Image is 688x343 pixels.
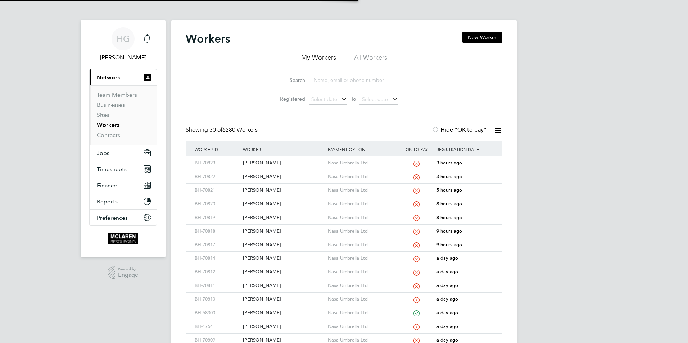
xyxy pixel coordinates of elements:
li: My Workers [301,53,336,66]
div: BH-70814 [193,252,241,265]
div: BH-70818 [193,225,241,238]
div: Payment Option [326,141,399,157]
button: New Worker [462,32,502,43]
span: Jobs [97,150,109,156]
span: HG [117,34,130,44]
span: To [349,94,358,104]
div: [PERSON_NAME] [241,320,326,333]
div: BH-70821 [193,184,241,197]
a: Powered byEngage [108,266,139,280]
nav: Main navigation [81,20,166,257]
span: Timesheets [97,166,127,173]
div: [PERSON_NAME] [241,156,326,170]
div: Nasa Umbrella Ltd [326,170,399,183]
div: Nasa Umbrella Ltd [326,184,399,197]
div: Nasa Umbrella Ltd [326,306,399,320]
div: Worker ID [193,141,241,157]
a: BH-70820[PERSON_NAME]Nasa Umbrella Ltd8 hours ago [193,197,495,203]
a: BH-68300[PERSON_NAME]Nasa Umbrella Ltda day ago [193,306,495,312]
button: Jobs [90,145,157,161]
div: OK to pay [398,141,435,157]
div: [PERSON_NAME] [241,265,326,279]
a: BH-70819[PERSON_NAME]Nasa Umbrella Ltd8 hours ago [193,211,495,217]
a: BH-70822[PERSON_NAME]Nasa Umbrella Ltd3 hours ago [193,170,495,176]
div: Nasa Umbrella Ltd [326,320,399,333]
label: Search [273,77,305,83]
span: 5 hours ago [436,187,462,193]
label: Registered [273,96,305,102]
div: [PERSON_NAME] [241,170,326,183]
span: Select date [311,96,337,102]
div: BH-70820 [193,197,241,211]
button: Reports [90,193,157,209]
span: 6280 Workers [209,126,258,133]
span: 8 hours ago [436,201,462,207]
div: [PERSON_NAME] [241,184,326,197]
a: BH-70817[PERSON_NAME]Nasa Umbrella Ltd9 hours ago [193,238,495,244]
a: BH-70818[PERSON_NAME]Nasa Umbrella Ltd9 hours ago [193,224,495,230]
h2: Workers [186,32,230,46]
span: Powered by [118,266,138,272]
span: Harry Gelb [89,53,157,62]
span: Network [97,74,121,81]
div: Showing [186,126,259,134]
div: BH-70817 [193,238,241,252]
div: [PERSON_NAME] [241,279,326,292]
div: Nasa Umbrella Ltd [326,265,399,279]
span: a day ago [436,323,458,329]
div: Nasa Umbrella Ltd [326,225,399,238]
div: BH-70822 [193,170,241,183]
span: 30 of [209,126,222,133]
span: a day ago [436,269,458,275]
span: 9 hours ago [436,242,462,248]
div: [PERSON_NAME] [241,225,326,238]
a: BH-70814[PERSON_NAME]Nasa Umbrella Ltda day ago [193,251,495,257]
span: a day ago [436,310,458,316]
div: [PERSON_NAME] [241,197,326,211]
img: mclaren-logo-retina.png [108,233,137,244]
div: BH-70812 [193,265,241,279]
div: [PERSON_NAME] [241,252,326,265]
div: BH-68300 [193,306,241,320]
span: Engage [118,272,138,278]
a: Workers [97,122,119,128]
div: BH-70823 [193,156,241,170]
div: Nasa Umbrella Ltd [326,156,399,170]
span: Select date [362,96,388,102]
span: 9 hours ago [436,228,462,234]
div: Registration Date [435,141,495,157]
div: Worker [241,141,326,157]
div: [PERSON_NAME] [241,306,326,320]
a: BH-70812[PERSON_NAME]Nasa Umbrella Ltda day ago [193,265,495,271]
span: 3 hours ago [436,160,462,166]
a: BH-70810[PERSON_NAME]Nasa Umbrella Ltda day ago [193,292,495,298]
div: [PERSON_NAME] [241,211,326,224]
div: [PERSON_NAME] [241,293,326,306]
input: Name, email or phone number [310,73,415,87]
span: a day ago [436,282,458,288]
div: Nasa Umbrella Ltd [326,293,399,306]
span: Finance [97,182,117,189]
div: Nasa Umbrella Ltd [326,238,399,252]
a: BH-70809[PERSON_NAME]Nasa Umbrella Ltda day ago [193,333,495,339]
div: BH-70810 [193,293,241,306]
div: Nasa Umbrella Ltd [326,252,399,265]
li: All Workers [354,53,387,66]
a: BH-70821[PERSON_NAME]Nasa Umbrella Ltd5 hours ago [193,183,495,189]
div: Nasa Umbrella Ltd [326,197,399,211]
div: BH-1764 [193,320,241,333]
div: Nasa Umbrella Ltd [326,279,399,292]
a: HG[PERSON_NAME] [89,27,157,62]
span: 8 hours ago [436,214,462,220]
span: Reports [97,198,118,205]
div: [PERSON_NAME] [241,238,326,252]
a: Team Members [97,91,137,98]
span: Preferences [97,214,128,221]
button: Finance [90,177,157,193]
a: Contacts [97,132,120,138]
a: Go to home page [89,233,157,244]
span: a day ago [436,337,458,343]
a: BH-70811[PERSON_NAME]Nasa Umbrella Ltda day ago [193,279,495,285]
a: BH-70823[PERSON_NAME]Nasa Umbrella Ltd3 hours ago [193,156,495,162]
div: BH-70819 [193,211,241,224]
